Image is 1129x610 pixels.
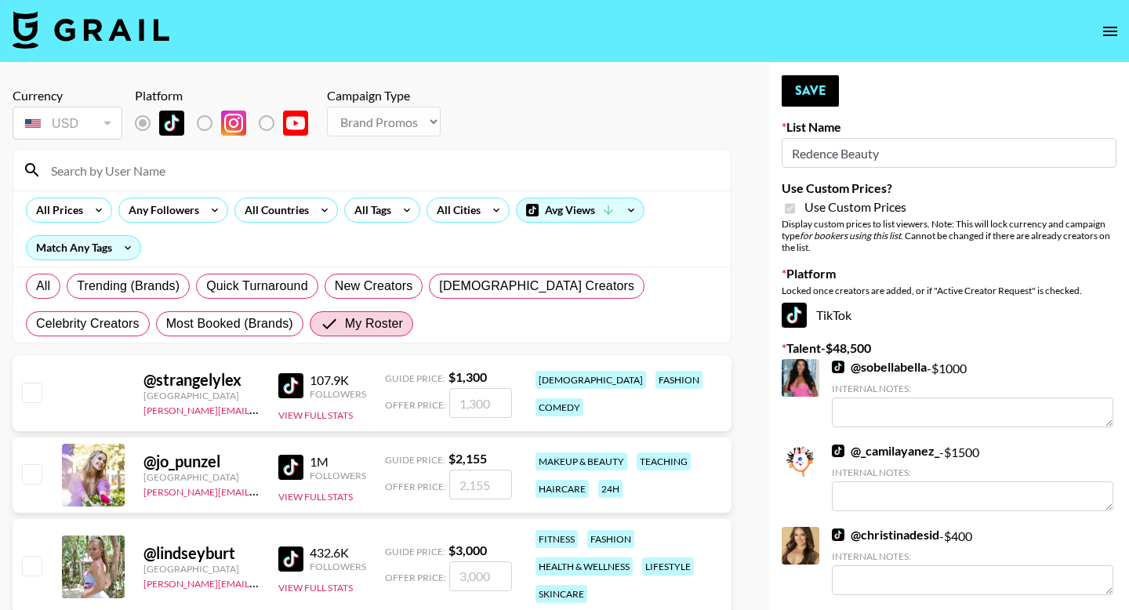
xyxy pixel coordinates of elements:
[385,454,445,466] span: Guide Price:
[310,470,366,481] div: Followers
[832,445,844,457] img: TikTok
[206,277,308,296] span: Quick Turnaround
[235,198,312,222] div: All Countries
[13,11,169,49] img: Grail Talent
[283,111,308,136] img: YouTube
[143,401,376,416] a: [PERSON_NAME][EMAIL_ADDRESS][DOMAIN_NAME]
[782,218,1116,253] div: Display custom prices to list viewers. Note: This will lock currency and campaign type . Cannot b...
[278,373,303,398] img: TikTok
[832,383,1113,394] div: Internal Notes:
[385,546,445,557] span: Guide Price:
[448,451,487,466] strong: $ 2,155
[782,119,1116,135] label: List Name
[310,454,366,470] div: 1M
[385,372,445,384] span: Guide Price:
[143,370,260,390] div: @ strangelylex
[832,359,1113,427] div: - $ 1000
[637,452,691,470] div: teaching
[449,470,512,499] input: 2,155
[832,361,844,373] img: TikTok
[782,340,1116,356] label: Talent - $ 48,500
[535,371,646,389] div: [DEMOGRAPHIC_DATA]
[439,277,634,296] span: [DEMOGRAPHIC_DATA] Creators
[278,409,353,421] button: View Full Stats
[143,452,260,471] div: @ jo_punzel
[449,561,512,591] input: 3,000
[832,527,939,543] a: @christinadesid
[143,563,260,575] div: [GEOGRAPHIC_DATA]
[143,483,376,498] a: [PERSON_NAME][EMAIL_ADDRESS][DOMAIN_NAME]
[448,369,487,384] strong: $ 1,300
[782,266,1116,281] label: Platform
[159,111,184,136] img: TikTok
[135,88,321,103] div: Platform
[832,359,927,375] a: @sobellabella
[345,198,394,222] div: All Tags
[832,550,1113,562] div: Internal Notes:
[535,557,633,576] div: health & wellness
[800,230,901,241] em: for bookers using this list
[143,543,260,563] div: @ lindseyburt
[27,198,86,222] div: All Prices
[535,398,583,416] div: comedy
[27,236,140,260] div: Match Any Tags
[832,443,939,459] a: @_camilayanez_
[143,575,376,590] a: [PERSON_NAME][EMAIL_ADDRESS][DOMAIN_NAME]
[345,314,403,333] span: My Roster
[427,198,484,222] div: All Cities
[166,314,293,333] span: Most Booked (Brands)
[278,546,303,572] img: TikTok
[310,388,366,400] div: Followers
[278,582,353,594] button: View Full Stats
[782,303,807,328] img: TikTok
[335,277,413,296] span: New Creators
[448,543,487,557] strong: $ 3,000
[782,285,1116,296] div: Locked once creators are added, or if "Active Creator Request" is checked.
[832,443,1113,511] div: - $ 1500
[16,110,119,137] div: USD
[804,199,906,215] span: Use Custom Prices
[310,372,366,388] div: 107.9K
[782,75,839,107] button: Save
[143,390,260,401] div: [GEOGRAPHIC_DATA]
[36,314,140,333] span: Celebrity Creators
[13,103,122,143] div: Currency is locked to USD
[598,480,623,498] div: 24h
[832,527,1113,595] div: - $ 400
[1095,16,1126,47] button: open drawer
[143,471,260,483] div: [GEOGRAPHIC_DATA]
[77,277,180,296] span: Trending (Brands)
[449,388,512,418] input: 1,300
[535,480,589,498] div: haircare
[385,481,446,492] span: Offer Price:
[517,198,644,222] div: Avg Views
[135,107,321,140] div: List locked to TikTok.
[535,585,587,603] div: skincare
[385,572,446,583] span: Offer Price:
[119,198,202,222] div: Any Followers
[278,455,303,480] img: TikTok
[42,158,721,183] input: Search by User Name
[278,491,353,503] button: View Full Stats
[310,561,366,572] div: Followers
[782,303,1116,328] div: TikTok
[535,530,578,548] div: fitness
[221,111,246,136] img: Instagram
[327,88,441,103] div: Campaign Type
[13,88,122,103] div: Currency
[535,452,627,470] div: makeup & beauty
[385,399,446,411] span: Offer Price:
[587,530,634,548] div: fashion
[642,557,694,576] div: lifestyle
[782,180,1116,196] label: Use Custom Prices?
[36,277,50,296] span: All
[310,545,366,561] div: 432.6K
[832,528,844,541] img: TikTok
[832,467,1113,478] div: Internal Notes:
[655,371,702,389] div: fashion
